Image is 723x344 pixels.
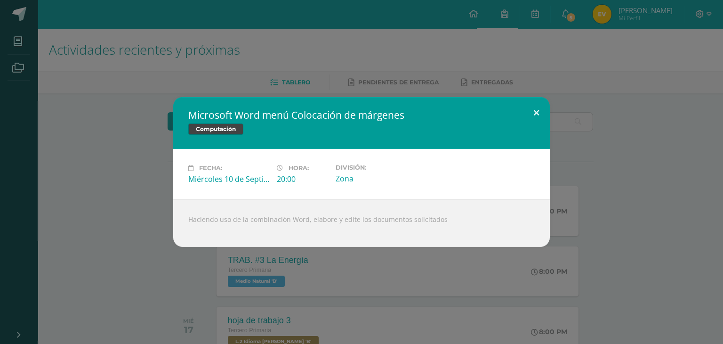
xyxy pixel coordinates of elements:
[289,164,309,172] span: Hora:
[188,108,535,122] h2: Microsoft Word menú Colocación de márgenes
[336,173,417,184] div: Zona
[336,164,417,171] label: División:
[199,164,222,172] span: Fecha:
[277,174,328,184] div: 20:00
[188,174,269,184] div: Miércoles 10 de Septiembre
[173,199,550,247] div: Haciendo uso de la combinación Word, elabore y edite los documentos solicitados
[188,123,243,135] span: Computación
[523,97,550,129] button: Close (Esc)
